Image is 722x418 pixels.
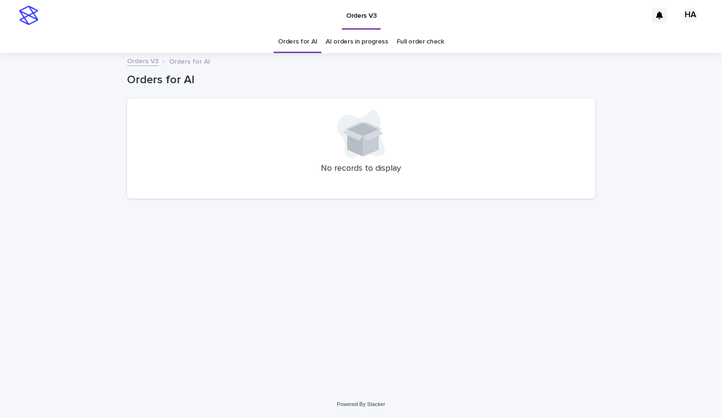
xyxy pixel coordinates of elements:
[127,73,595,87] h1: Orders for AI
[397,31,444,53] a: Full order check
[138,164,584,174] p: No records to display
[278,31,317,53] a: Orders for AI
[19,6,38,25] img: stacker-logo-s-only.png
[337,401,385,407] a: Powered By Stacker
[169,55,210,66] p: Orders for AI
[326,31,388,53] a: AI orders in progress
[683,8,698,23] div: HA
[127,55,159,66] a: Orders V3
